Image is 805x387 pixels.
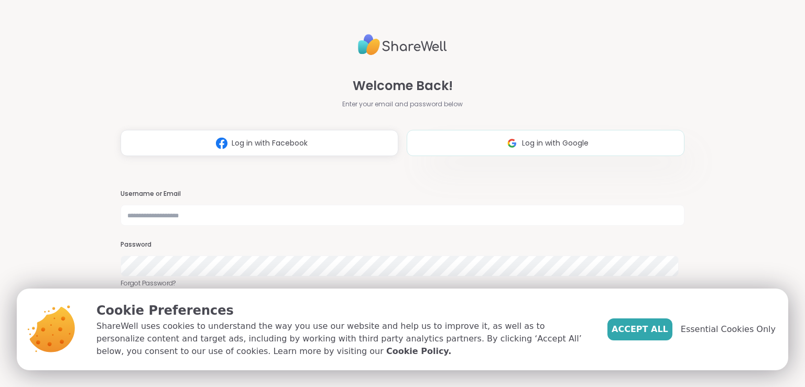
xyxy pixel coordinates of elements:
[502,134,522,153] img: ShareWell Logomark
[358,30,447,60] img: ShareWell Logo
[121,240,684,249] h3: Password
[96,320,591,358] p: ShareWell uses cookies to understand the way you use our website and help us to improve it, as we...
[386,345,451,358] a: Cookie Policy.
[121,190,684,198] h3: Username or Email
[681,323,776,336] span: Essential Cookies Only
[121,279,684,288] a: Forgot Password?
[232,138,308,149] span: Log in with Facebook
[121,130,398,156] button: Log in with Facebook
[522,138,589,149] span: Log in with Google
[612,323,668,336] span: Accept All
[353,76,453,95] span: Welcome Back!
[407,130,684,156] button: Log in with Google
[342,99,463,109] span: Enter your email and password below
[96,301,591,320] p: Cookie Preferences
[212,134,232,153] img: ShareWell Logomark
[607,318,672,340] button: Accept All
